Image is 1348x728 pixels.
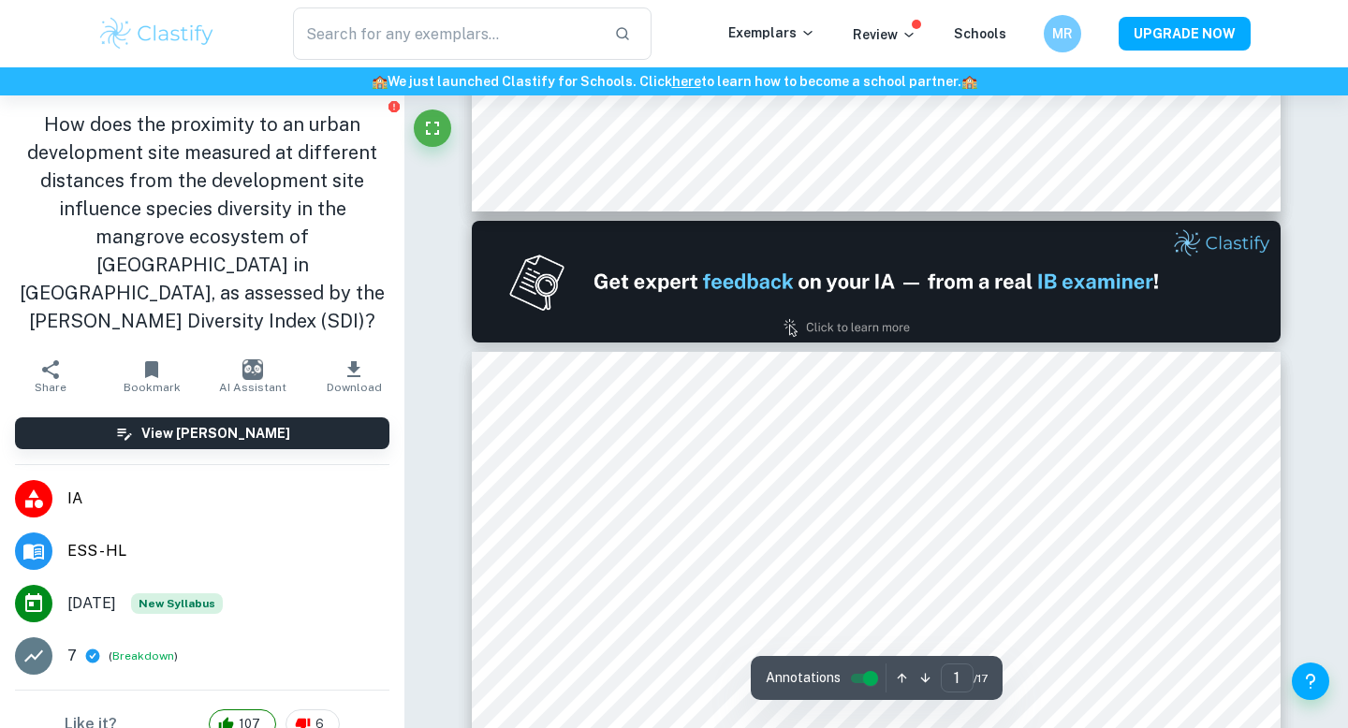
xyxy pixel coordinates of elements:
[303,350,404,402] button: Download
[293,7,599,60] input: Search for any exemplars...
[112,648,174,664] button: Breakdown
[67,645,77,667] p: 7
[67,488,389,510] span: IA
[954,26,1006,41] a: Schools
[35,381,66,394] span: Share
[141,423,290,444] h6: View [PERSON_NAME]
[97,15,216,52] img: Clastify logo
[961,74,977,89] span: 🏫
[15,110,389,335] h1: How does the proximity to an urban development site measured at different distances from the deve...
[1044,15,1081,52] button: MR
[67,592,116,615] span: [DATE]
[202,350,303,402] button: AI Assistant
[131,593,223,614] span: New Syllabus
[974,670,988,687] span: / 17
[1052,23,1074,44] h6: MR
[124,381,181,394] span: Bookmark
[1119,17,1251,51] button: UPGRADE NOW
[242,359,263,380] img: AI Assistant
[672,74,701,89] a: here
[728,22,815,43] p: Exemplars
[1292,662,1329,700] button: Help and Feedback
[372,74,388,89] span: 🏫
[766,668,841,688] span: Annotations
[414,109,451,147] button: Fullscreen
[472,221,1281,342] img: Ad
[219,381,286,394] span: AI Assistant
[131,593,223,614] div: Starting from the May 2026 session, the ESS IA requirements have changed. We created this exempla...
[67,540,389,562] span: ESS - HL
[101,350,202,402] button: Bookmark
[15,417,389,449] button: View [PERSON_NAME]
[327,381,382,394] span: Download
[853,24,916,45] p: Review
[4,71,1344,92] h6: We just launched Clastify for Schools. Click to learn how to become a school partner.
[109,648,178,665] span: ( )
[387,99,401,113] button: Report issue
